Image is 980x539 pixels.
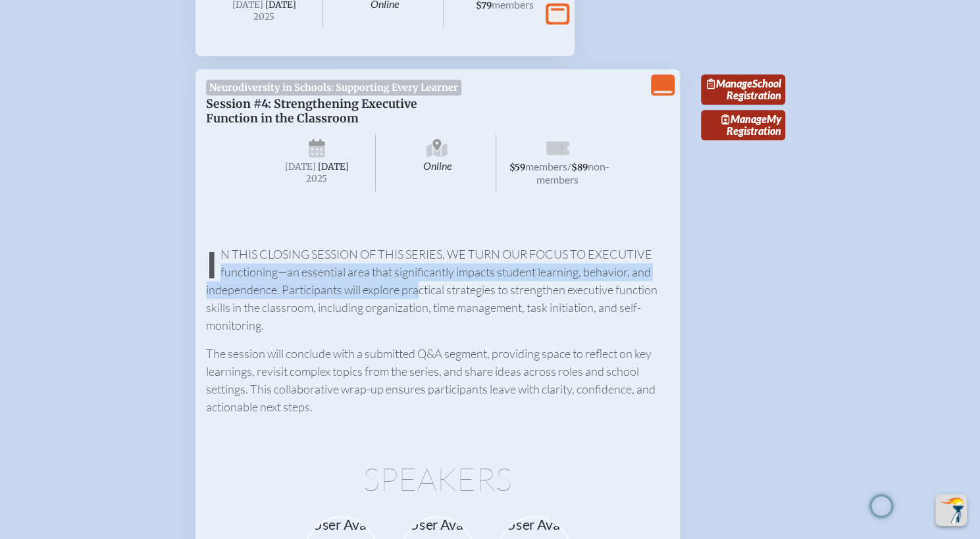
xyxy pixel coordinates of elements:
span: 2025 [217,12,313,22]
p: The session will conclude with a submitted Q&A segment, providing space to reflect on key learnin... [206,345,669,416]
span: Manage [707,77,752,90]
a: ManageMy Registration [701,110,785,140]
p: In this closing session of this series, we turn our focus to executive functioning—an essential a... [206,245,669,334]
span: / [567,160,571,172]
span: Neurodiversity in Schools: Supporting Every Learner [206,80,462,95]
span: Manage [721,113,767,125]
span: members [525,160,567,172]
span: $89 [571,162,588,173]
span: [DATE] [318,161,349,172]
h1: Speakers [206,463,669,495]
span: 2025 [269,174,365,184]
span: $59 [509,162,525,173]
span: Online [378,134,496,192]
img: To the top [938,497,964,523]
span: [DATE] [285,161,316,172]
span: non-members [536,160,609,186]
button: Scroll Top [935,494,967,526]
a: ManageSchool Registration [701,74,785,105]
span: Session #4: Strengthening Executive Function in the Classroom [206,97,417,126]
